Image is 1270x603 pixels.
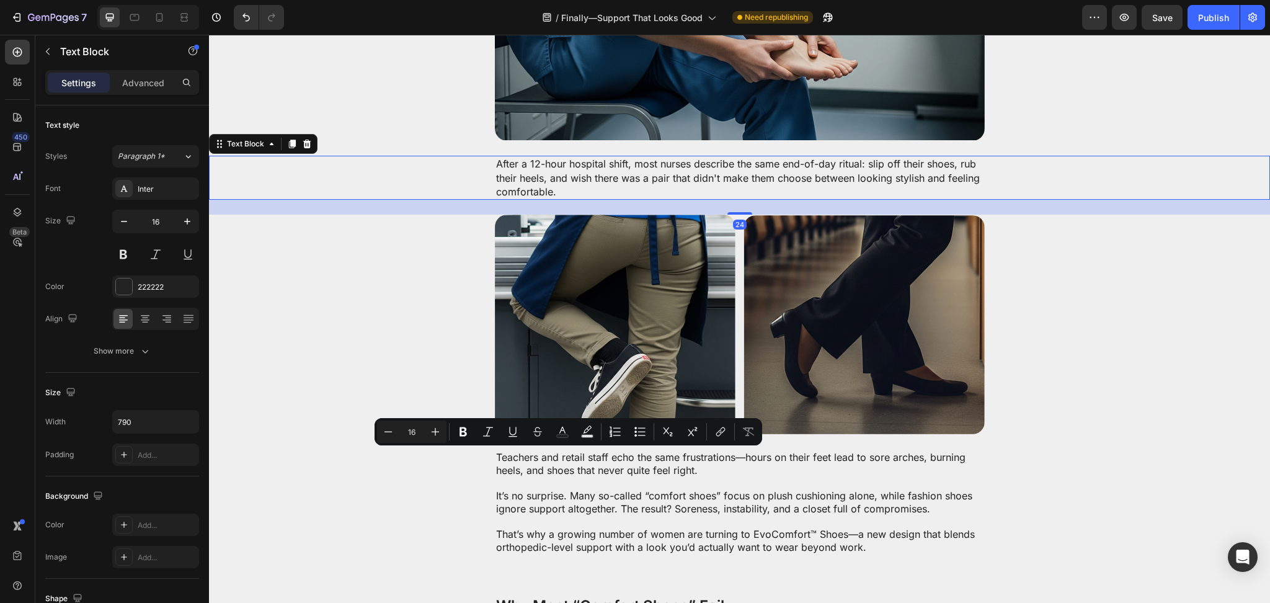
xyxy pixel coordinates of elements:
div: 222222 [138,282,196,293]
div: Font [45,183,61,194]
div: Add... [138,552,196,563]
img: gempages_579492319821038385-5ce5f45a-9018-4a6f-b9be-3751811fe4e5.png [286,180,527,400]
div: 450 [12,132,30,142]
div: Open Intercom Messenger [1228,542,1258,572]
button: Publish [1188,5,1240,30]
div: Editor contextual toolbar [375,418,762,445]
div: Size [45,213,78,230]
div: Styles [45,151,67,162]
button: Paragraph 1* [112,145,199,167]
div: Background [45,488,105,505]
p: Teachers and retail staff echo the same frustrations—hours on their feet lead to sore arches, bur... [287,416,775,442]
div: 24 [524,185,538,195]
iframe: Design area [209,35,1270,603]
div: Align [45,311,80,328]
span: / [556,11,559,24]
div: Color [45,519,64,530]
button: Show more [45,340,199,362]
input: Auto [113,411,198,433]
button: Save [1142,5,1183,30]
p: 7 [81,10,87,25]
p: Advanced [122,76,164,89]
div: Undo/Redo [234,5,284,30]
div: Inter [138,184,196,195]
p: After a 12-hour hospital shift, most nurses describe the same end-of-day ritual: slip off their s... [287,122,775,164]
span: Paragraph 1* [118,151,165,162]
div: Text Block [16,104,58,115]
div: Beta [9,227,30,237]
div: Padding [45,449,74,460]
button: 7 [5,5,92,30]
p: Settings [61,76,96,89]
p: Text Block [60,44,166,59]
div: Publish [1198,11,1229,24]
img: gempages_579492319821038385-c293b6fa-4c8c-423e-8e89-cf1de4bbaf6b.png [535,181,776,400]
div: Add... [138,520,196,531]
h2: Why Most “Comfort Shoes” Fail [286,560,776,582]
div: Rich Text Editor. Editing area: main [286,415,776,520]
p: That’s why a growing number of women are turning to EvoComfort™ Shoes—a new design that blends or... [287,481,775,519]
div: Add... [138,450,196,461]
div: Text style [45,120,79,131]
span: Save [1152,12,1173,23]
span: Finally—Support That Looks Good [561,11,703,24]
div: Show more [94,345,151,357]
div: Width [45,416,66,427]
div: Size [45,385,78,401]
div: Image [45,552,67,563]
span: Need republishing [745,12,808,23]
p: It’s no surprise. Many so-called “comfort shoes” focus on plush cushioning alone, while fashion s... [287,442,775,480]
div: Color [45,281,64,292]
